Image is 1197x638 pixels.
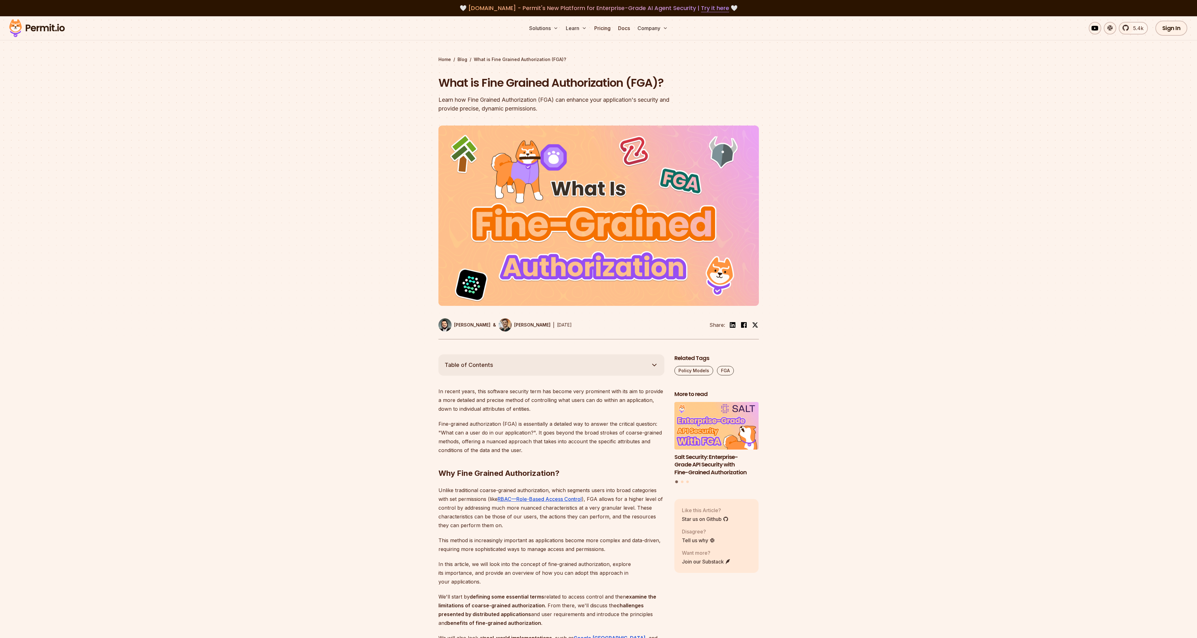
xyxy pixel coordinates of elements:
a: Join our Substack [682,558,731,565]
button: Go to slide 2 [681,481,683,483]
img: facebook [740,321,748,329]
span: 5.4k [1129,24,1143,32]
h2: More to read [674,390,759,398]
a: [PERSON_NAME] [499,318,550,332]
a: Docs [616,22,632,34]
h3: Salt Security: Enterprise-Grade API Security with Fine-Grained Authorization [674,453,759,476]
a: Try it here [701,4,729,12]
h2: Related Tags [674,354,759,362]
p: We'll start by related to access control and then . From there, we'll discuss the and user requir... [438,592,664,627]
button: Company [635,22,670,34]
button: Learn [563,22,589,34]
p: Unlike traditional coarse-grained authorization, which segments users into broad categories with ... [438,486,664,530]
p: Want more? [682,549,731,557]
a: Tell us why [682,537,715,544]
strong: defining some essential terms [470,594,544,600]
a: Pricing [592,22,613,34]
span: [DOMAIN_NAME] - Permit's New Platform for Enterprise-Grade AI Agent Security | [468,4,729,12]
span: Table of Contents [445,361,493,369]
a: 5.4k [1119,22,1148,34]
p: [PERSON_NAME] [514,322,550,328]
div: 🤍 🤍 [15,4,1182,13]
a: Home [438,56,451,63]
div: / / [438,56,759,63]
p: Like this Article? [682,507,729,514]
img: Salt Security: Enterprise-Grade API Security with Fine-Grained Authorization [674,402,759,450]
button: Solutions [527,22,561,34]
a: Salt Security: Enterprise-Grade API Security with Fine-Grained AuthorizationSalt Security: Enterp... [674,402,759,476]
li: 1 of 3 [674,402,759,476]
img: What is Fine Grained Authorization (FGA)? [438,126,759,306]
h2: Why Fine Grained Authorization? [438,443,664,478]
a: FGA [717,366,734,375]
a: RBAC—Role-Based Access Control [498,496,582,502]
button: Go to slide 1 [675,480,678,483]
a: Star us on Github [682,515,729,523]
div: | [553,321,555,329]
p: & [493,322,496,328]
img: linkedin [729,321,736,329]
img: Daniel Bass [499,318,512,332]
p: In recent years, this software security term has become very prominent with its aim to provide a ... [438,387,664,413]
p: [PERSON_NAME] [454,322,490,328]
p: Disagree? [682,528,715,535]
time: [DATE] [557,322,572,327]
p: In this article, we will look into the concept of fine-grained authorization, explore its importa... [438,560,664,586]
a: Blog [458,56,467,63]
div: Posts [674,402,759,484]
button: Table of Contents [438,354,664,376]
p: This method is increasingly important as applications become more complex and data-driven, requir... [438,536,664,553]
img: twitter [752,322,758,328]
li: Share: [709,321,725,329]
button: Go to slide 3 [686,481,689,483]
div: Learn how Fine Grained Authorization (FGA) can enhance your application's security and provide pr... [438,95,679,113]
a: Policy Models [674,366,713,375]
img: Permit logo [6,18,68,39]
h1: What is Fine Grained Authorization (FGA)? [438,75,679,91]
img: Gabriel L. Manor [438,318,452,332]
p: Fine-grained authorization (FGA) is essentially a detailed way to answer the critical question: "... [438,419,664,455]
a: [PERSON_NAME] [438,318,490,332]
strong: benefits of fine-grained authorization [447,620,541,626]
a: Sign In [1155,21,1188,36]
